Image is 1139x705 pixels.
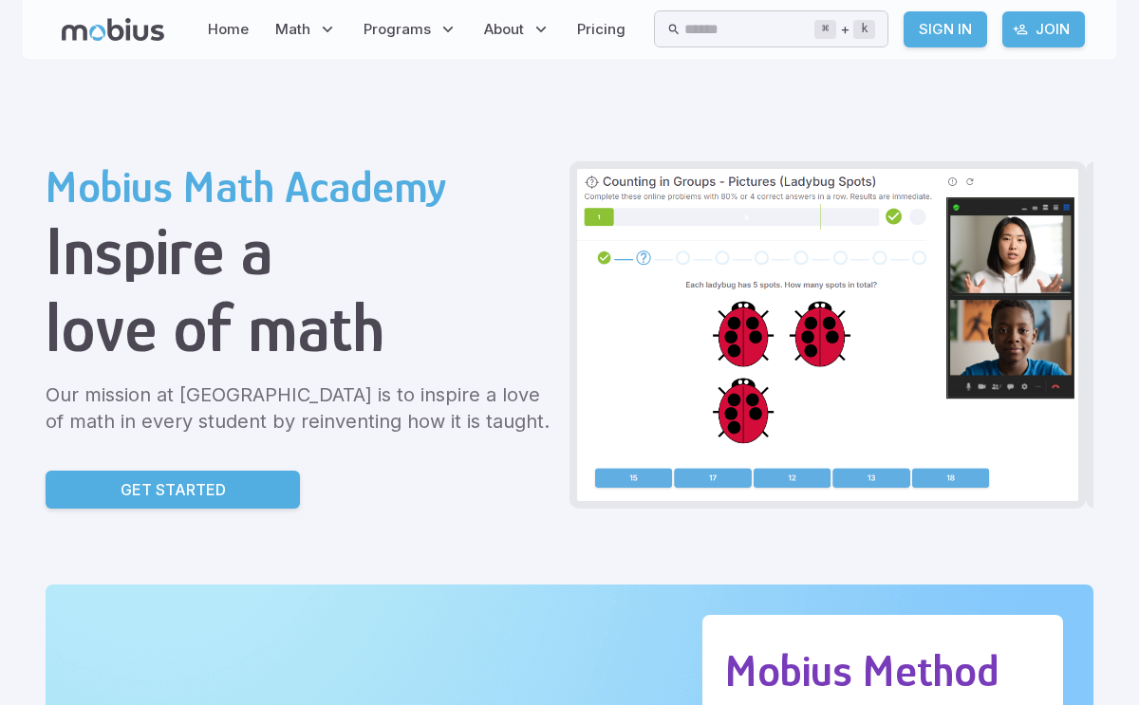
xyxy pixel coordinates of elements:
[202,8,254,51] a: Home
[1002,11,1085,47] a: Join
[121,478,226,501] p: Get Started
[853,20,875,39] kbd: k
[46,213,554,289] h1: Inspire a
[904,11,986,47] a: Sign In
[814,20,836,39] kbd: ⌘
[725,645,1040,696] h2: Mobius Method
[364,19,431,40] span: Programs
[814,18,875,41] div: +
[46,289,554,366] h1: love of math
[571,8,631,51] a: Pricing
[484,19,524,40] span: About
[46,471,300,509] a: Get Started
[577,169,1078,501] img: Grade 2 Class
[46,381,554,435] p: Our mission at [GEOGRAPHIC_DATA] is to inspire a love of math in every student by reinventing how...
[46,161,554,213] h2: Mobius Math Academy
[275,19,310,40] span: Math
